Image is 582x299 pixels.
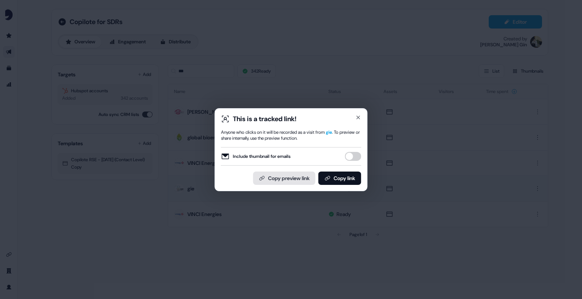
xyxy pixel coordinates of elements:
[233,114,297,123] div: This is a tracked link!
[318,172,361,185] button: Copy link
[253,172,315,185] button: Copy preview link
[326,129,332,135] span: gie
[221,152,291,161] label: Include thumbnail for emails
[221,129,361,141] div: Anyone who clicks on it will be recorded as a visit from . To preview or share internally, use th...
